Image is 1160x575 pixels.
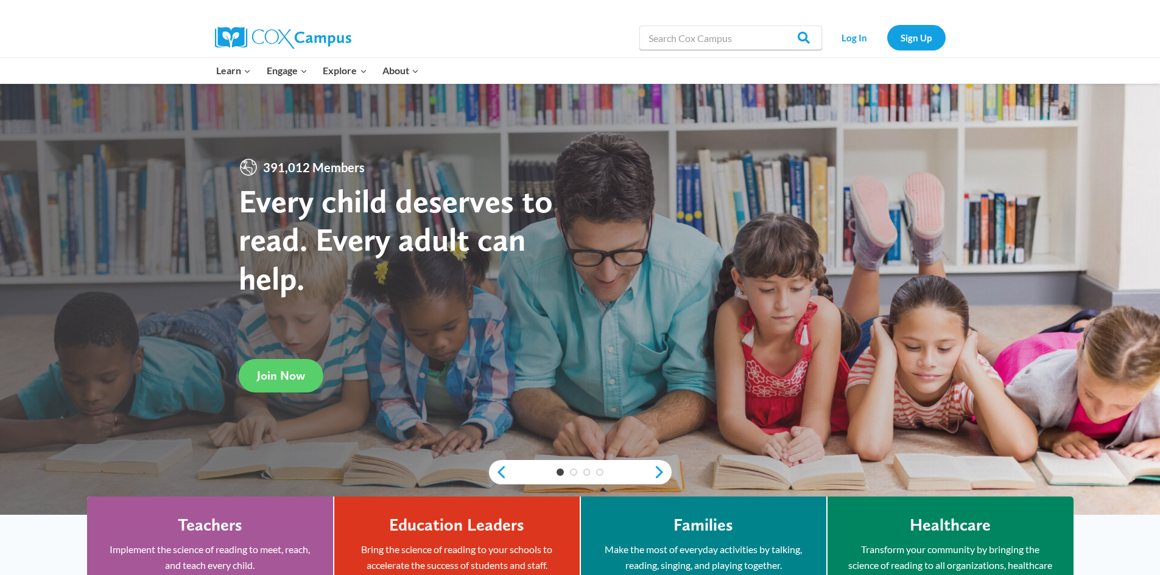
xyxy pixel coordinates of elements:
[209,58,427,83] nav: Primary Navigation
[489,460,672,484] div: content slider buttons
[389,515,524,535] h4: Education Leaders
[828,25,946,50] nav: Secondary Navigation
[258,158,370,177] span: 391,012 Members
[583,469,591,476] a: 3
[596,469,603,476] a: 4
[910,515,991,535] h4: Healthcare
[489,465,507,479] a: previous
[239,359,323,392] a: Join Now
[557,469,564,476] a: 1
[323,63,367,78] span: Explore
[570,469,577,476] a: 2
[599,542,808,573] p: Make the most of everyday activities by talking, reading, singing, and playing together.
[216,63,251,78] span: Learn
[105,542,315,573] p: Implement the science of reading to meet, reach, and teach every child.
[257,368,305,383] span: Join Now
[353,542,561,573] p: Bring the science of reading to your schools to accelerate the success of students and staff.
[178,515,242,535] h4: Teachers
[673,515,733,535] h4: Families
[639,26,822,50] input: Search Cox Campus
[828,25,881,50] a: Log In
[267,63,308,78] span: Engage
[887,25,946,50] a: Sign Up
[215,27,351,49] img: Cox Campus
[382,63,419,78] span: About
[239,181,553,298] strong: Every child deserves to read. Every adult can help.
[653,465,672,479] a: next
